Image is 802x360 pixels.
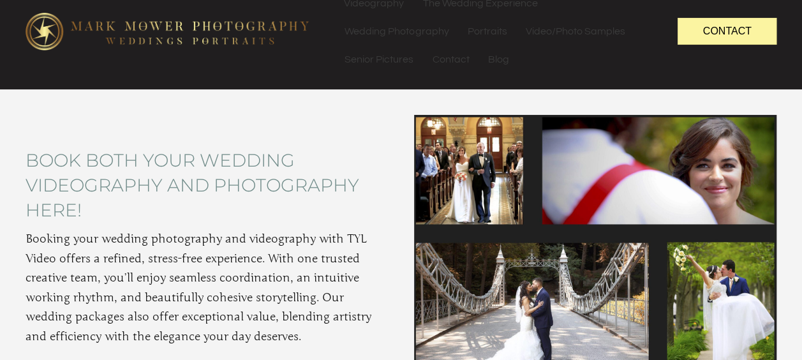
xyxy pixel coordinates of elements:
[423,45,478,73] a: Contact
[26,229,389,347] p: Booking your wedding photography and videography with TYL Video offers a refined, stress-free exp...
[26,13,309,51] img: logo-edit1
[678,18,776,44] a: Contact
[516,17,634,45] a: Video/Photo Samples
[336,45,422,73] a: Senior Pictures
[26,148,389,223] span: Book both your wedding videography and photography here!
[703,26,752,36] span: Contact
[479,45,517,73] a: Blog
[458,17,516,45] a: Portraits
[336,17,457,45] a: Wedding Photography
